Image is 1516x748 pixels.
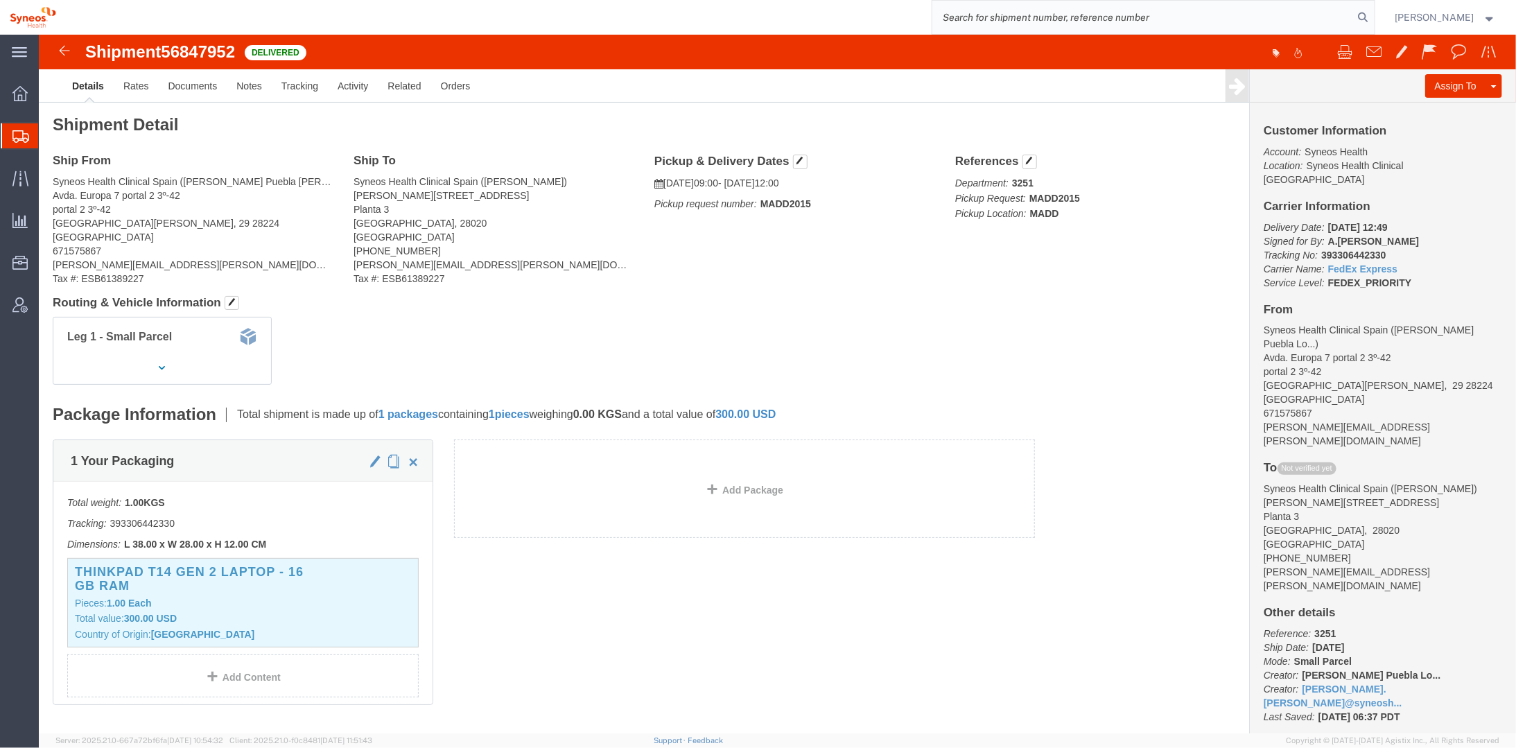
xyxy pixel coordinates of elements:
a: Support [654,736,688,745]
span: Server: 2025.21.0-667a72bf6fa [55,736,223,745]
span: Client: 2025.21.0-f0c8481 [229,736,372,745]
img: logo [10,7,56,28]
a: Feedback [688,736,723,745]
span: Copyright © [DATE]-[DATE] Agistix Inc., All Rights Reserved [1286,735,1499,747]
button: [PERSON_NAME] [1395,9,1497,26]
span: Melissa Gallo [1395,10,1474,25]
input: Search for shipment number, reference number [932,1,1354,34]
span: [DATE] 10:54:32 [167,736,223,745]
span: [DATE] 11:51:43 [320,736,372,745]
iframe: FS Legacy Container [39,35,1516,733]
